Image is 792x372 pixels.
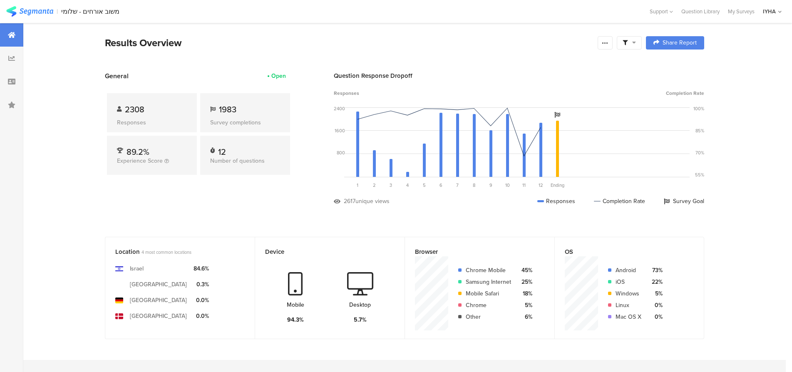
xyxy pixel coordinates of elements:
[357,182,358,188] span: 1
[219,103,236,116] span: 1983
[117,118,187,127] div: Responses
[695,171,704,178] div: 55%
[115,247,231,256] div: Location
[666,89,704,97] span: Completion Rate
[616,289,641,298] div: Windows
[194,280,209,289] div: 0.3%
[337,149,345,156] div: 800
[616,301,641,310] div: Linux
[763,7,776,15] div: IYHA
[344,197,355,206] div: 2617
[61,7,119,15] div: משוב אורחים - שלומי
[518,312,532,321] div: 6%
[549,182,566,188] div: Ending
[334,89,359,97] span: Responses
[130,296,187,305] div: [GEOGRAPHIC_DATA]
[194,312,209,320] div: 0.0%
[423,182,426,188] span: 5
[695,149,704,156] div: 70%
[130,312,187,320] div: [GEOGRAPHIC_DATA]
[287,300,304,309] div: Mobile
[466,312,511,321] div: Other
[125,103,144,116] span: 2308
[354,315,367,324] div: 5.7%
[663,40,697,46] span: Share Report
[648,312,663,321] div: 0%
[650,5,673,18] div: Support
[57,7,58,16] div: |
[616,266,641,275] div: Android
[473,182,475,188] span: 8
[695,127,704,134] div: 85%
[518,289,532,298] div: 18%
[130,264,144,273] div: Israel
[210,156,265,165] span: Number of questions
[648,289,663,298] div: 5%
[565,247,680,256] div: OS
[355,197,390,206] div: unique views
[373,182,376,188] span: 2
[265,247,381,256] div: Device
[505,182,510,188] span: 10
[616,312,641,321] div: Mac OS X
[456,182,459,188] span: 7
[105,35,593,50] div: Results Overview
[489,182,492,188] span: 9
[334,71,704,80] div: Question Response Dropoff
[271,72,286,80] div: Open
[677,7,724,15] a: Question Library
[466,289,511,298] div: Mobile Safari
[335,127,345,134] div: 1600
[210,118,280,127] div: Survey completions
[142,249,191,255] span: 4 most common locations
[349,300,371,309] div: Desktop
[117,156,163,165] span: Experience Score
[287,315,304,324] div: 94.3%
[539,182,543,188] span: 12
[664,197,704,206] div: Survey Goal
[105,71,129,81] span: General
[406,182,409,188] span: 4
[334,105,345,112] div: 2400
[439,182,442,188] span: 6
[466,266,511,275] div: Chrome Mobile
[466,278,511,286] div: Samsung Internet
[554,112,560,118] i: Survey Goal
[518,301,532,310] div: 5%
[648,301,663,310] div: 0%
[616,278,641,286] div: iOS
[648,278,663,286] div: 22%
[594,197,645,206] div: Completion Rate
[693,105,704,112] div: 100%
[390,182,392,188] span: 3
[724,7,759,15] a: My Surveys
[218,146,226,154] div: 12
[518,266,532,275] div: 45%
[466,301,511,310] div: Chrome
[537,197,575,206] div: Responses
[130,280,187,289] div: [GEOGRAPHIC_DATA]
[518,278,532,286] div: 25%
[6,6,53,17] img: segmanta logo
[648,266,663,275] div: 73%
[522,182,526,188] span: 11
[127,146,149,158] span: 89.2%
[194,264,209,273] div: 84.6%
[194,296,209,305] div: 0.0%
[415,247,531,256] div: Browser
